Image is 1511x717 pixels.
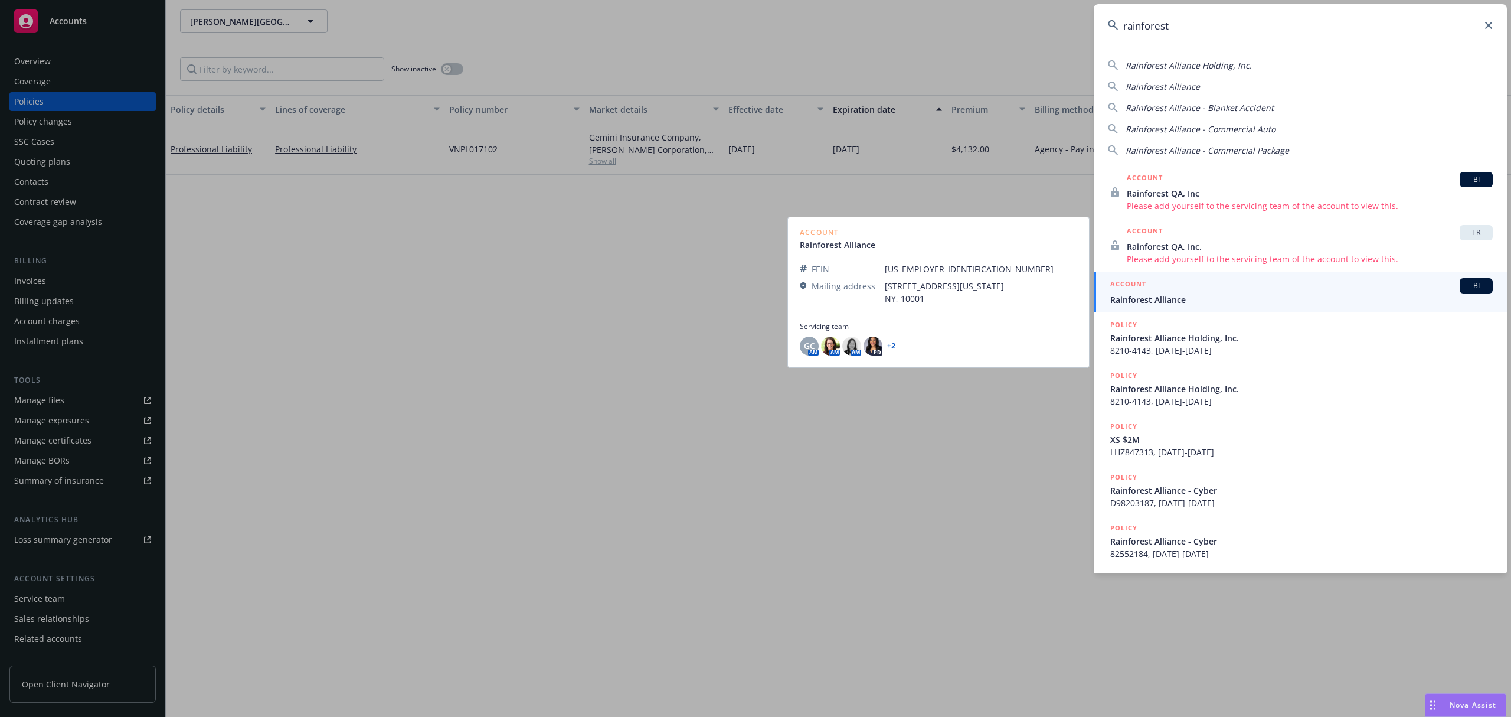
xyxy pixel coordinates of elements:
[1127,253,1493,265] span: Please add yourself to the servicing team of the account to view this.
[1127,172,1163,186] h5: ACCOUNT
[1425,693,1506,717] button: Nova Assist
[1127,187,1493,200] span: Rainforest QA, Inc
[1127,225,1163,239] h5: ACCOUNT
[1110,383,1493,395] span: Rainforest Alliance Holding, Inc.
[1110,547,1493,560] span: 82552184, [DATE]-[DATE]
[1110,535,1493,547] span: Rainforest Alliance - Cyber
[1094,516,1507,566] a: POLICYRainforest Alliance - Cyber82552184, [DATE]-[DATE]
[1127,240,1493,253] span: Rainforest QA, Inc.
[1127,200,1493,212] span: Please add yourself to the servicing team of the account to view this.
[1094,272,1507,312] a: ACCOUNTBIRainforest Alliance
[1094,4,1507,47] input: Search...
[1110,294,1493,306] span: Rainforest Alliance
[1110,471,1137,483] h5: POLICY
[1464,281,1488,291] span: BI
[1094,414,1507,465] a: POLICYXS $2MLHZ847313, [DATE]-[DATE]
[1110,319,1137,331] h5: POLICY
[1110,522,1137,534] h5: POLICY
[1110,421,1137,432] h5: POLICY
[1094,363,1507,414] a: POLICYRainforest Alliance Holding, Inc.8210-4143, [DATE]-[DATE]
[1126,123,1275,135] span: Rainforest Alliance - Commercial Auto
[1110,332,1493,344] span: Rainforest Alliance Holding, Inc.
[1110,278,1146,292] h5: ACCOUNT
[1425,694,1440,716] div: Drag to move
[1126,102,1274,113] span: Rainforest Alliance - Blanket Accident
[1110,497,1493,509] span: D98203187, [DATE]-[DATE]
[1110,344,1493,357] span: 8210-4143, [DATE]-[DATE]
[1094,165,1507,219] a: ACCOUNTBIRainforest QA, IncPlease add yourself to the servicing team of the account to view this.
[1110,395,1493,408] span: 8210-4143, [DATE]-[DATE]
[1450,700,1496,710] span: Nova Assist
[1126,81,1200,92] span: Rainforest Alliance
[1464,227,1488,238] span: TR
[1110,446,1493,458] span: LHZ847313, [DATE]-[DATE]
[1110,484,1493,497] span: Rainforest Alliance - Cyber
[1126,145,1289,156] span: Rainforest Alliance - Commercial Package
[1126,60,1252,71] span: Rainforest Alliance Holding, Inc.
[1094,219,1507,272] a: ACCOUNTTRRainforest QA, Inc.Please add yourself to the servicing team of the account to view this.
[1110,434,1493,446] span: XS $2M
[1094,465,1507,516] a: POLICYRainforest Alliance - CyberD98203187, [DATE]-[DATE]
[1464,174,1488,185] span: BI
[1094,312,1507,363] a: POLICYRainforest Alliance Holding, Inc.8210-4143, [DATE]-[DATE]
[1110,370,1137,382] h5: POLICY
